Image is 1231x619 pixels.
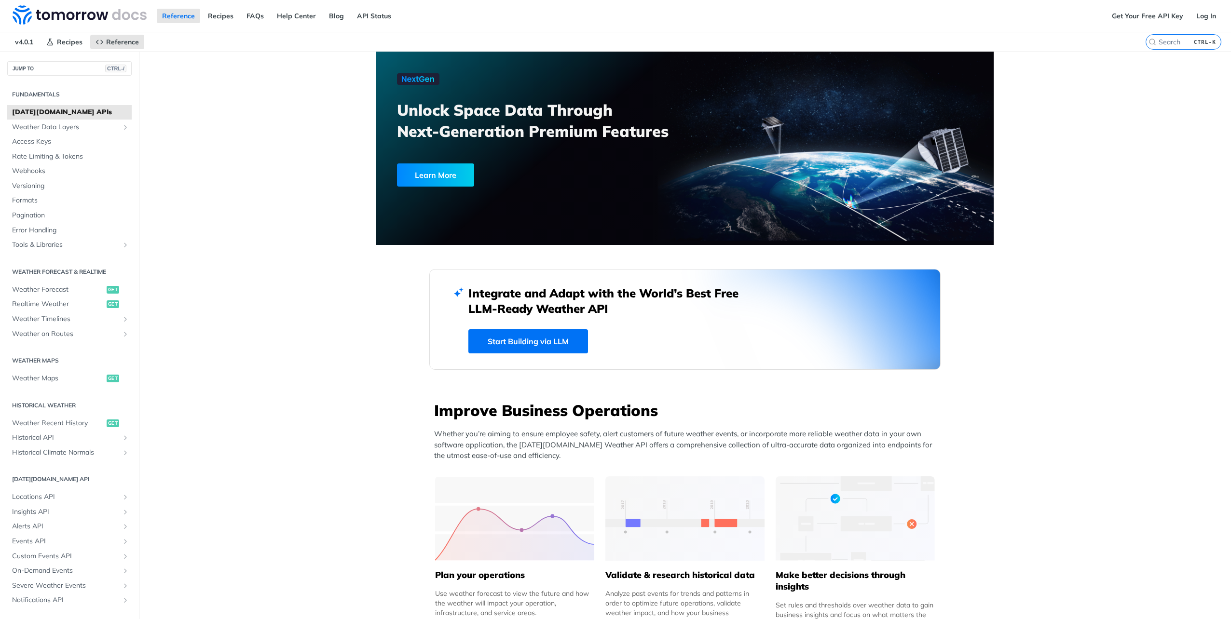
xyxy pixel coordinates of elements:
span: Reference [106,38,139,46]
div: Learn More [397,163,474,187]
span: Alerts API [12,522,119,531]
span: Tools & Libraries [12,240,119,250]
span: CTRL-/ [105,65,126,72]
a: Notifications APIShow subpages for Notifications API [7,593,132,607]
a: [DATE][DOMAIN_NAME] APIs [7,105,132,120]
button: Show subpages for Tools & Libraries [122,241,129,249]
a: FAQs [241,9,269,23]
a: Log In [1191,9,1221,23]
span: Error Handling [12,226,129,235]
span: Weather Timelines [12,314,119,324]
img: 39565e8-group-4962x.svg [435,476,594,561]
a: Reference [157,9,200,23]
a: Weather TimelinesShow subpages for Weather Timelines [7,312,132,326]
span: get [107,286,119,294]
a: Weather Recent Historyget [7,416,132,431]
h3: Improve Business Operations [434,400,941,421]
h3: Unlock Space Data Through Next-Generation Premium Features [397,99,696,142]
span: Weather Recent History [12,418,104,428]
h5: Make better decisions through insights [776,569,935,592]
a: Error Handling [7,223,132,238]
span: get [107,419,119,427]
span: Historical API [12,433,119,443]
span: Insights API [12,507,119,517]
a: Weather Forecastget [7,283,132,297]
a: Access Keys [7,135,132,149]
a: Get Your Free API Key [1107,9,1189,23]
a: Weather Mapsget [7,371,132,386]
button: Show subpages for Locations API [122,493,129,501]
a: API Status [352,9,397,23]
span: Access Keys [12,137,129,147]
a: Learn More [397,163,636,187]
button: Show subpages for Alerts API [122,523,129,530]
a: Blog [324,9,349,23]
span: Weather Data Layers [12,122,119,132]
span: Severe Weather Events [12,581,119,591]
img: Tomorrow.io Weather API Docs [13,5,147,25]
p: Whether you’re aiming to ensure employee safety, alert customers of future weather events, or inc... [434,429,941,461]
img: a22d113-group-496-32x.svg [776,476,935,561]
span: Historical Climate Normals [12,448,119,458]
a: Historical Climate NormalsShow subpages for Historical Climate Normals [7,445,132,460]
h5: Validate & research historical data [605,569,765,581]
button: Show subpages for Events API [122,538,129,545]
button: Show subpages for Weather on Routes [122,330,129,338]
button: Show subpages for Weather Timelines [122,315,129,323]
button: Show subpages for Severe Weather Events [122,582,129,590]
svg: Search [1149,38,1156,46]
span: Formats [12,196,129,205]
span: Realtime Weather [12,299,104,309]
img: NextGen [397,73,439,85]
a: Help Center [272,9,321,23]
h2: Fundamentals [7,90,132,99]
span: Recipes [57,38,82,46]
button: Show subpages for Historical API [122,434,129,442]
a: Weather Data LayersShow subpages for Weather Data Layers [7,120,132,135]
span: Versioning [12,181,129,191]
span: get [107,375,119,382]
a: Webhooks [7,164,132,178]
button: Show subpages for On-Demand Events [122,567,129,575]
span: [DATE][DOMAIN_NAME] APIs [12,108,129,117]
h2: [DATE][DOMAIN_NAME] API [7,475,132,484]
a: Custom Events APIShow subpages for Custom Events API [7,549,132,564]
a: Rate Limiting & Tokens [7,149,132,164]
div: Use weather forecast to view the future and how the weather will impact your operation, infrastru... [435,589,594,618]
span: Webhooks [12,166,129,176]
span: Custom Events API [12,552,119,561]
button: Show subpages for Notifications API [122,596,129,604]
a: Alerts APIShow subpages for Alerts API [7,519,132,534]
h2: Integrate and Adapt with the World’s Best Free LLM-Ready Weather API [468,285,753,316]
a: Formats [7,193,132,208]
span: Weather on Routes [12,329,119,339]
img: 13d7ca0-group-496-2.svg [605,476,765,561]
a: Versioning [7,179,132,193]
button: JUMP TOCTRL-/ [7,61,132,76]
a: Reference [90,35,144,49]
span: Locations API [12,492,119,502]
h2: Historical Weather [7,401,132,410]
a: Severe Weather EventsShow subpages for Severe Weather Events [7,579,132,593]
a: Recipes [203,9,239,23]
span: get [107,300,119,308]
a: On-Demand EventsShow subpages for On-Demand Events [7,564,132,578]
a: Start Building via LLM [468,329,588,353]
a: Historical APIShow subpages for Historical API [7,431,132,445]
button: Show subpages for Insights API [122,508,129,516]
span: v4.0.1 [10,35,39,49]
span: Events API [12,537,119,546]
button: Show subpages for Historical Climate Normals [122,449,129,457]
a: Events APIShow subpages for Events API [7,534,132,549]
a: Recipes [41,35,88,49]
h5: Plan your operations [435,569,594,581]
kbd: CTRL-K [1191,37,1218,47]
span: Rate Limiting & Tokens [12,152,129,161]
a: Locations APIShow subpages for Locations API [7,490,132,504]
a: Tools & LibrariesShow subpages for Tools & Libraries [7,238,132,252]
span: Pagination [12,211,129,220]
button: Show subpages for Weather Data Layers [122,123,129,131]
button: Show subpages for Custom Events API [122,552,129,560]
h2: Weather Maps [7,356,132,365]
span: Weather Forecast [12,285,104,295]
